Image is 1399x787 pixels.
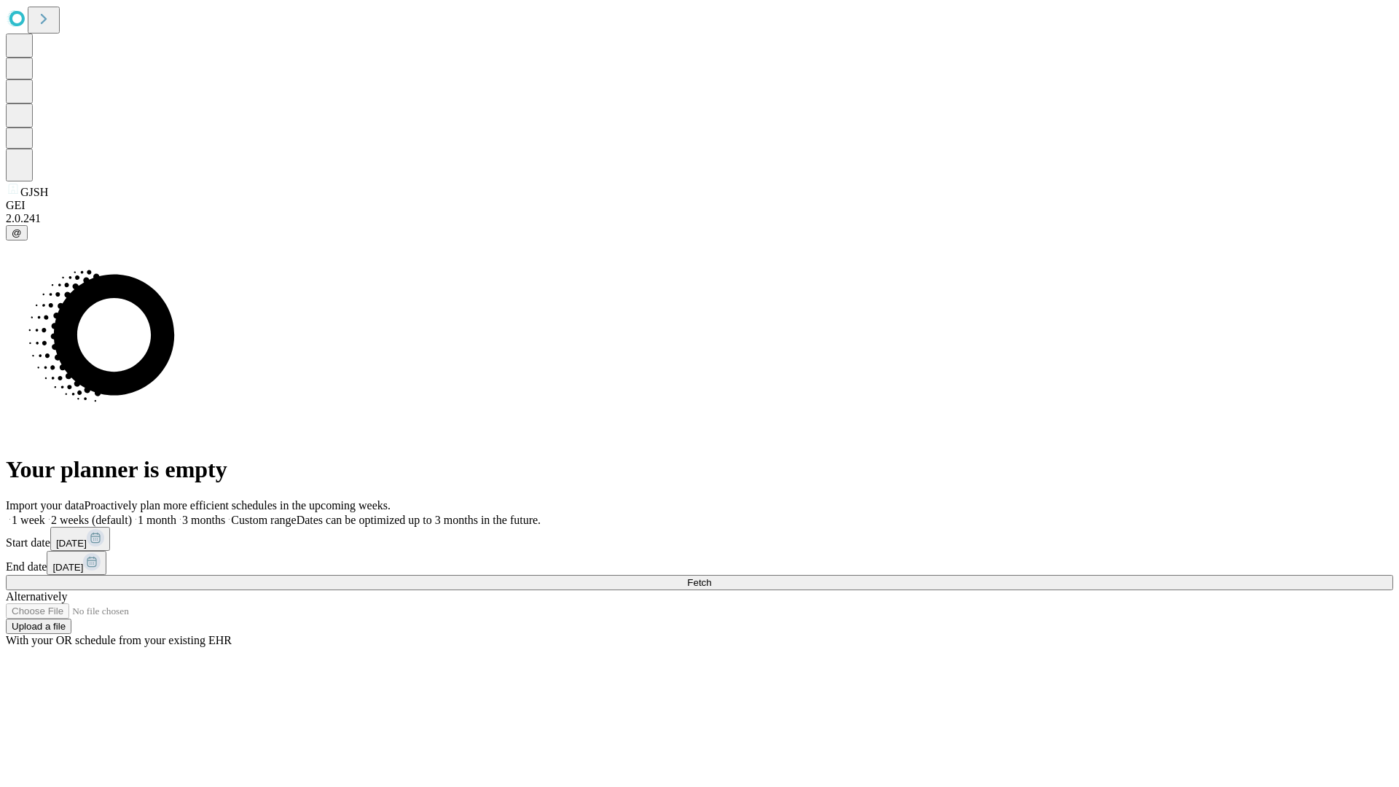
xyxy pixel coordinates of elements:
span: 3 months [182,514,225,526]
span: Fetch [687,577,711,588]
button: Fetch [6,575,1393,590]
span: [DATE] [56,538,87,549]
span: Import your data [6,499,85,512]
span: Alternatively [6,590,67,603]
span: Dates can be optimized up to 3 months in the future. [297,514,541,526]
span: 2 weeks (default) [51,514,132,526]
button: Upload a file [6,619,71,634]
div: Start date [6,527,1393,551]
span: 1 week [12,514,45,526]
button: [DATE] [47,551,106,575]
button: [DATE] [50,527,110,551]
h1: Your planner is empty [6,456,1393,483]
div: GEI [6,199,1393,212]
span: @ [12,227,22,238]
span: With your OR schedule from your existing EHR [6,634,232,646]
span: 1 month [138,514,176,526]
div: End date [6,551,1393,575]
span: Custom range [231,514,296,526]
span: Proactively plan more efficient schedules in the upcoming weeks. [85,499,391,512]
div: 2.0.241 [6,212,1393,225]
button: @ [6,225,28,240]
span: [DATE] [52,562,83,573]
span: GJSH [20,186,48,198]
